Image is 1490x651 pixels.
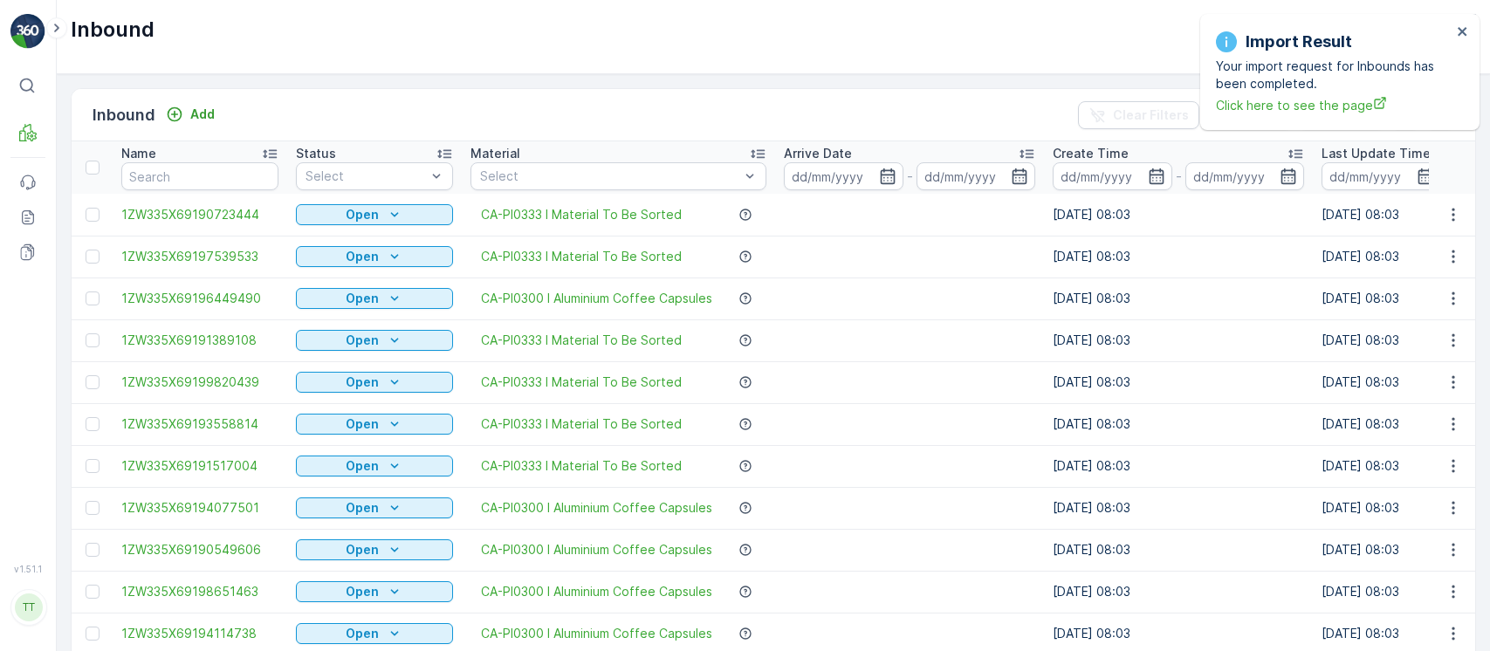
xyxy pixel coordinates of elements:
div: Toggle Row Selected [86,543,100,557]
span: v 1.51.1 [10,564,45,574]
button: Open [296,246,453,267]
a: 1ZW335X69197539533 [121,248,278,265]
a: 1ZW335X69194114738 [121,625,278,642]
p: Open [346,332,379,349]
p: Open [346,499,379,517]
div: Toggle Row Selected [86,585,100,599]
button: Open [296,623,453,644]
input: dd/mm/yyyy [1053,162,1172,190]
p: Open [346,583,379,600]
p: Open [346,206,379,223]
p: Select [480,168,739,185]
a: CA-PI0333 I Material To Be Sorted [481,457,682,475]
span: CA-PI0300 I Aluminium Coffee Capsules [481,499,712,517]
button: Open [296,204,453,225]
img: logo [10,14,45,49]
p: Open [346,625,379,642]
td: [DATE] 08:03 [1044,403,1313,445]
input: dd/mm/yyyy [917,162,1036,190]
input: dd/mm/yyyy [1185,162,1305,190]
p: Open [346,248,379,265]
button: Add [159,104,222,125]
td: [DATE] 08:03 [1044,236,1313,278]
button: close [1457,24,1469,41]
div: Toggle Row Selected [86,291,100,305]
button: Open [296,497,453,518]
p: Create Time [1053,145,1129,162]
p: Last Update Time [1322,145,1431,162]
div: Toggle Row Selected [86,375,100,389]
a: CA-PI0300 I Aluminium Coffee Capsules [481,541,712,558]
td: [DATE] 08:03 [1044,361,1313,403]
a: 1ZW335X69191389108 [121,332,278,349]
p: Name [121,145,156,162]
button: Open [296,414,453,435]
a: 1ZW335X69191517004 [121,457,278,475]
p: Open [346,541,379,558]
div: Toggle Row Selected [86,501,100,515]
button: Open [296,372,453,393]
button: Open [296,330,453,351]
div: Toggle Row Selected [86,250,100,264]
p: - [907,166,913,187]
input: Search [121,162,278,190]
button: Open [296,288,453,309]
p: Import Result [1246,30,1352,54]
span: CA-PI0333 I Material To Be Sorted [481,332,682,349]
p: Material [470,145,520,162]
a: 1ZW335X69190723444 [121,206,278,223]
div: Toggle Row Selected [86,333,100,347]
a: CA-PI0333 I Material To Be Sorted [481,248,682,265]
input: dd/mm/yyyy [1322,162,1441,190]
input: dd/mm/yyyy [784,162,903,190]
span: 1ZW335X69194077501 [121,499,278,517]
p: Arrive Date [784,145,852,162]
a: 1ZW335X69190549606 [121,541,278,558]
p: Add [190,106,215,123]
div: Toggle Row Selected [86,417,100,431]
span: 1ZW335X69199820439 [121,373,278,391]
a: CA-PI0333 I Material To Be Sorted [481,373,682,391]
td: [DATE] 08:03 [1044,278,1313,319]
div: TT [15,593,43,621]
a: CA-PI0300 I Aluminium Coffee Capsules [481,625,712,642]
p: Open [346,373,379,391]
button: Clear Filters [1078,101,1199,129]
p: Clear Filters [1113,106,1189,124]
a: CA-PI0333 I Material To Be Sorted [481,206,682,223]
p: Select [306,168,426,185]
td: [DATE] 08:03 [1044,194,1313,236]
div: Toggle Row Selected [86,208,100,222]
button: Open [296,456,453,476]
td: [DATE] 08:03 [1044,319,1313,361]
p: - [1176,166,1182,187]
a: CA-PI0333 I Material To Be Sorted [481,415,682,433]
a: 1ZW335X69198651463 [121,583,278,600]
div: Toggle Row Selected [86,459,100,473]
p: Open [346,415,379,433]
a: Click here to see the page [1216,96,1452,114]
p: Open [346,457,379,475]
p: Inbound [71,16,154,44]
td: [DATE] 08:03 [1044,487,1313,529]
td: [DATE] 08:03 [1044,445,1313,487]
button: TT [10,578,45,637]
p: Open [346,290,379,307]
p: Your import request for Inbounds has been completed. [1216,58,1452,93]
a: CA-PI0300 I Aluminium Coffee Capsules [481,290,712,307]
a: 1ZW335X69193558814 [121,415,278,433]
a: 1ZW335X69196449490 [121,290,278,307]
